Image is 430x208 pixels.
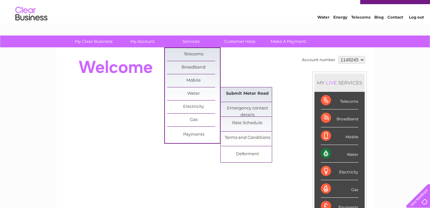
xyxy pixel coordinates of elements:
[116,36,169,47] a: My Account
[167,128,220,141] a: Payments
[409,27,424,32] a: Log out
[167,61,220,74] a: Broadband
[221,148,274,161] a: Deferment
[221,87,274,100] a: Submit Meter Read
[221,102,274,115] a: Emergency contact details
[167,48,220,61] a: Telecoms
[317,27,329,32] a: Water
[64,4,367,31] div: Clear Business is a trading name of Verastar Limited (registered in [GEOGRAPHIC_DATA] No. 3667643...
[15,17,48,36] img: logo.png
[167,100,220,113] a: Electricity
[167,87,220,100] a: Water
[167,74,220,87] a: Mobile
[309,3,353,11] a: 0333 014 3131
[321,180,358,198] div: Gas
[374,27,384,32] a: Blog
[67,36,120,47] a: My Clear Business
[321,109,358,127] div: Broadband
[333,27,347,32] a: Energy
[321,163,358,180] div: Electricity
[262,36,315,47] a: Make A Payment
[300,54,337,65] td: Account number
[351,27,370,32] a: Telecoms
[167,114,220,126] a: Gas
[387,27,403,32] a: Contact
[321,127,358,145] div: Mobile
[325,80,338,86] div: LIVE
[213,36,266,47] a: Customer Help
[165,36,217,47] a: Services
[221,117,274,130] a: Rate Schedule
[321,92,358,109] div: Telecoms
[321,145,358,163] div: Water
[314,74,365,92] div: MY SERVICES
[221,132,274,144] a: Terms and Conditions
